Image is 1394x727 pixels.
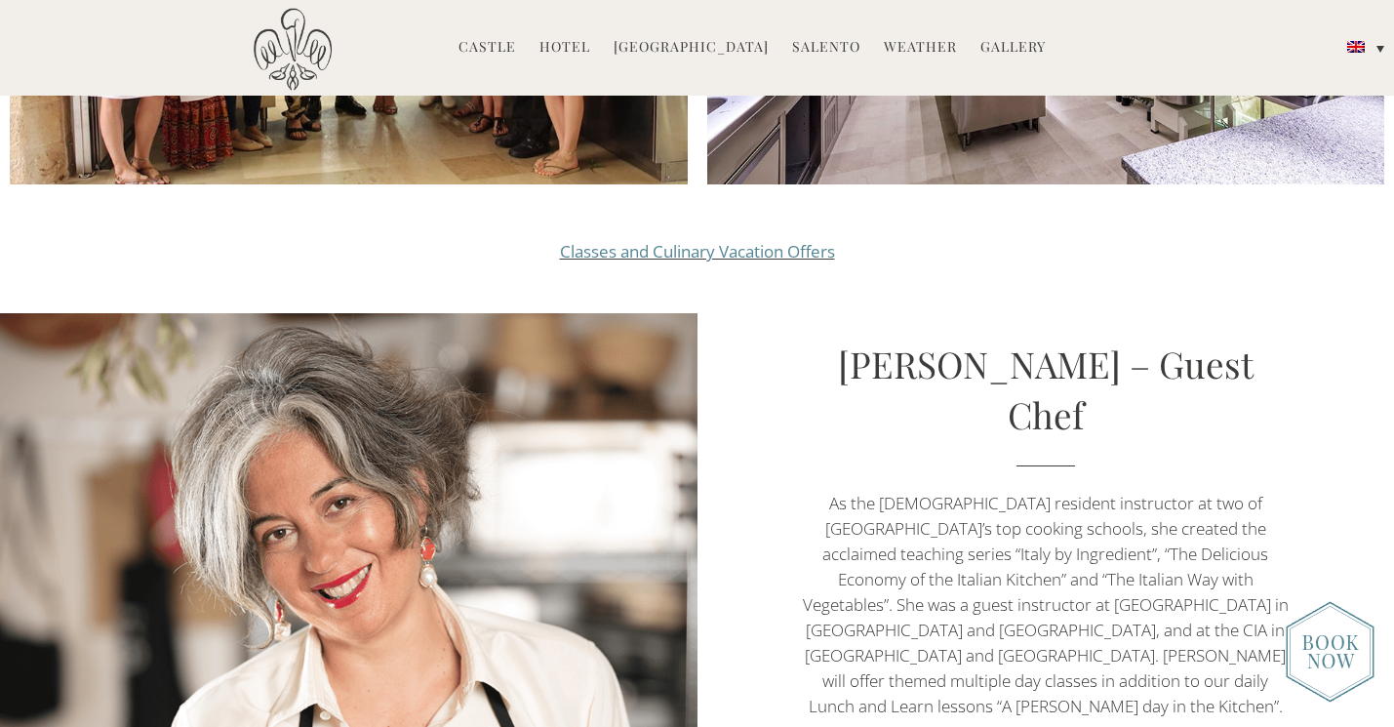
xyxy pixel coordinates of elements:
a: Hotel [539,37,590,60]
a: Salento [792,37,860,60]
a: Gallery [980,37,1046,60]
a: Weather [884,37,957,60]
a: [GEOGRAPHIC_DATA] [614,37,769,60]
img: English [1347,41,1365,53]
img: new-booknow.png [1286,601,1374,703]
a: Castle [458,37,516,60]
p: As the [DEMOGRAPHIC_DATA] resident instructor at two of [GEOGRAPHIC_DATA]’s top cooking schools, ... [802,491,1290,719]
a: Classes and Culinary Vacation Offers [560,240,835,263]
a: [PERSON_NAME] – Guest Chef [838,340,1254,438]
img: Castello di Ugento [254,8,332,91]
